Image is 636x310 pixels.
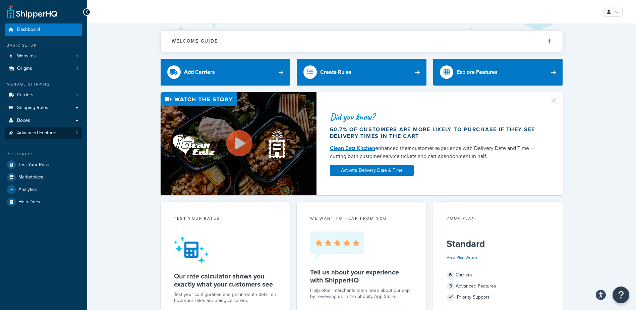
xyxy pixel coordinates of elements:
[320,67,351,77] div: Create Rules
[297,59,426,86] a: Create Rules
[447,271,455,279] span: 6
[174,215,277,223] div: Test your rates
[5,127,82,139] li: Advanced Features
[17,27,40,33] span: Dashboard
[18,199,40,205] span: Help Docs
[330,165,414,176] a: Activate Delivery Date & Time
[76,66,78,71] span: 1
[18,174,44,180] span: Marketplace
[5,82,82,87] div: Manage Shipping
[310,288,413,300] p: Help other merchants learn more about our app by reviewing us in the Shopify App Store.
[310,268,413,284] h5: Tell us about your experience with ShipperHQ
[5,62,82,75] a: Origins1
[447,239,550,249] h5: Standard
[447,215,550,223] div: Your Plan
[457,67,498,77] div: Explore Features
[75,92,78,98] span: 5
[174,292,277,304] div: Test your configuration and get in-depth detail on how your rates are being calculated.
[5,171,82,183] a: Marketplace
[613,287,629,303] button: Open Resource Center
[75,130,78,136] span: 2
[5,50,82,62] li: Websites
[172,39,218,44] h2: Welcome Guide
[17,53,36,59] span: Websites
[161,92,316,195] img: Video thumbnail
[5,159,82,171] a: Test Your Rates
[5,23,82,36] a: Dashboard
[5,184,82,196] a: Analytics
[184,67,215,77] div: Add Carriers
[5,196,82,208] a: Help Docs
[5,43,82,48] div: Basic Setup
[17,66,32,71] span: Origins
[5,114,82,127] a: Boxes
[330,112,542,121] div: Did you know?
[433,59,563,86] a: Explore Features
[447,254,478,260] a: View Plan Details
[18,162,51,168] span: Test Your Rates
[447,281,550,291] div: Advanced Features
[5,127,82,139] a: Advanced Features2
[161,31,563,52] button: Welcome Guide
[17,130,58,136] span: Advanced Features
[17,118,30,123] span: Boxes
[5,151,82,157] div: Resources
[330,126,542,140] div: 60.7% of customers are more likely to purchase if they see delivery times in the cart
[5,62,82,75] li: Origins
[18,187,37,193] span: Analytics
[76,53,78,59] span: 1
[5,89,82,101] li: Carriers
[174,272,277,288] h5: Our rate calculator shows you exactly what your customers see
[447,282,455,290] span: 3
[5,89,82,101] a: Carriers5
[330,144,375,152] a: Clean Eatz Kitchen
[17,105,48,111] span: Shipping Rules
[447,270,550,280] div: Carriers
[5,102,82,114] a: Shipping Rules
[447,293,550,302] div: Priority Support
[330,144,542,160] div: enhanced their customer experience with Delivery Date and Time — cutting both customer service ti...
[161,59,290,86] a: Add Carriers
[5,50,82,62] a: Websites1
[17,92,34,98] span: Carriers
[310,215,413,221] p: we want to hear from you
